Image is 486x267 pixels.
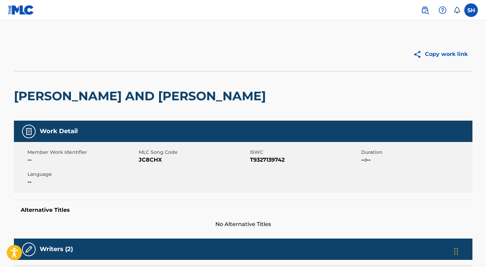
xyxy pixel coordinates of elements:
[21,207,466,213] h5: Alternative Titles
[453,7,460,14] div: Notifications
[454,241,458,262] div: Drag
[27,171,137,178] span: Language
[14,220,472,228] span: No Alternative Titles
[452,234,486,267] iframe: Chat Widget
[361,149,471,156] span: Duration
[27,149,137,156] span: Member Work Identifier
[418,3,432,17] a: Public Search
[464,3,478,17] div: User Menu
[27,178,137,186] span: --
[361,156,471,164] span: --:--
[421,6,429,14] img: search
[25,245,33,253] img: Writers
[139,149,248,156] span: MLC Song Code
[250,149,359,156] span: ISWC
[40,127,78,135] h5: Work Detail
[27,156,137,164] span: --
[250,156,359,164] span: T9327139742
[436,3,449,17] div: Help
[413,50,425,59] img: Copy work link
[139,156,248,164] span: JC8CHX
[40,245,73,253] h5: Writers (2)
[8,5,34,15] img: MLC Logo
[439,6,447,14] img: help
[14,88,269,104] h2: [PERSON_NAME] AND [PERSON_NAME]
[25,127,33,136] img: Work Detail
[408,46,472,63] button: Copy work link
